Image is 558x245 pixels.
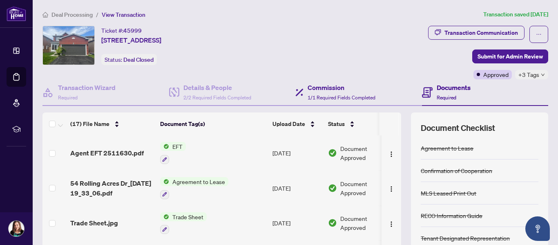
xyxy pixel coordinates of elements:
[541,73,545,77] span: down
[325,112,394,135] th: Status
[478,50,543,63] span: Submit for Admin Review
[160,177,169,186] img: Status Icon
[328,184,337,193] img: Document Status
[183,83,251,92] h4: Details & People
[340,179,391,197] span: Document Approved
[437,83,471,92] h4: Documents
[269,171,325,206] td: [DATE]
[102,11,145,18] span: View Transaction
[9,221,24,236] img: Profile Icon
[388,151,395,157] img: Logo
[328,218,337,227] img: Document Status
[67,112,157,135] th: (17) File Name
[123,56,154,63] span: Deal Closed
[157,112,269,135] th: Document Tag(s)
[160,177,228,199] button: Status IconAgreement to Lease
[536,31,542,37] span: ellipsis
[183,94,251,101] span: 2/2 Required Fields Completed
[96,10,98,19] li: /
[428,26,525,40] button: Transaction Communication
[308,94,375,101] span: 1/1 Required Fields Completed
[169,142,186,151] span: EFT
[43,26,94,65] img: IMG-E12297103_1.jpg
[388,221,395,227] img: Logo
[388,186,395,192] img: Logo
[101,26,142,35] div: Ticket #:
[421,211,482,220] div: RECO Information Guide
[421,166,492,175] div: Confirmation of Cooperation
[328,148,337,157] img: Document Status
[160,142,169,151] img: Status Icon
[272,119,305,128] span: Upload Date
[58,94,78,101] span: Required
[58,83,116,92] h4: Transaction Wizard
[160,142,186,164] button: Status IconEFT
[340,214,391,232] span: Document Approved
[160,212,207,234] button: Status IconTrade Sheet
[101,54,157,65] div: Status:
[308,83,375,92] h4: Commission
[385,216,398,229] button: Logo
[269,135,325,171] td: [DATE]
[421,122,495,134] span: Document Checklist
[7,6,26,21] img: logo
[385,182,398,195] button: Logo
[483,70,509,79] span: Approved
[160,212,169,221] img: Status Icon
[269,112,325,135] th: Upload Date
[70,218,118,228] span: Trade Sheet.jpg
[444,26,518,39] div: Transaction Communication
[123,27,142,34] span: 45999
[70,119,109,128] span: (17) File Name
[169,177,228,186] span: Agreement to Lease
[70,178,154,198] span: 54 Rolling Acres Dr_[DATE] 19_33_06.pdf
[51,11,93,18] span: Deal Processing
[340,144,391,162] span: Document Approved
[169,212,207,221] span: Trade Sheet
[328,119,345,128] span: Status
[42,12,48,18] span: home
[437,94,456,101] span: Required
[385,146,398,160] button: Logo
[101,35,161,45] span: [STREET_ADDRESS]
[472,49,548,63] button: Submit for Admin Review
[525,216,550,241] button: Open asap
[421,144,473,153] div: Agreement to Lease
[518,70,539,79] span: +3 Tags
[483,10,548,19] article: Transaction saved [DATE]
[269,206,325,241] td: [DATE]
[421,189,476,198] div: MLS Leased Print Out
[70,148,144,158] span: Agent EFT 2511630.pdf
